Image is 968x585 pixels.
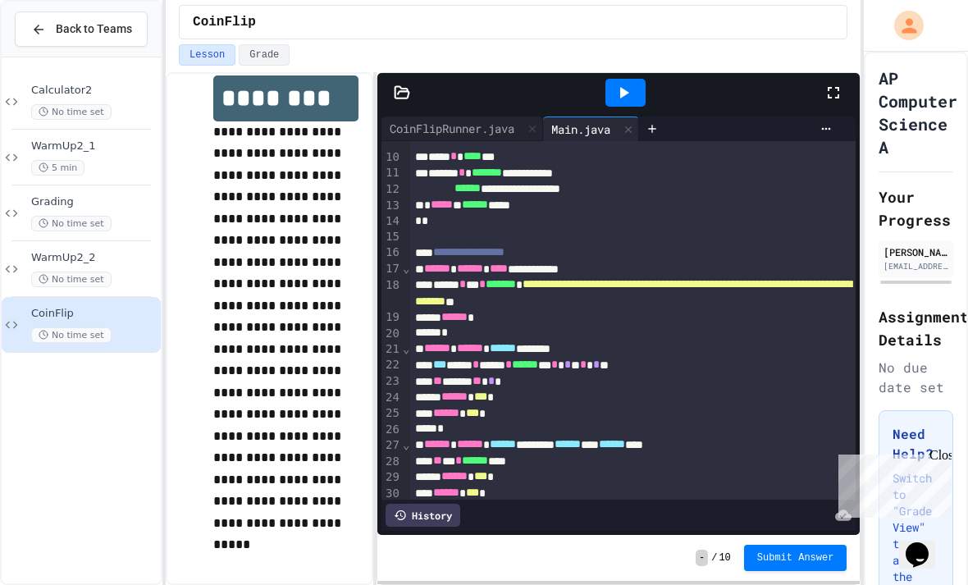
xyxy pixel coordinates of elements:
[7,7,113,104] div: Chat with us now!Close
[543,121,619,138] div: Main.java
[402,438,410,451] span: Fold line
[381,198,402,214] div: 13
[381,120,523,137] div: CoinFlipRunner.java
[381,117,543,141] div: CoinFlipRunner.java
[381,326,402,341] div: 20
[381,277,402,309] div: 18
[893,424,939,464] h3: Need Help?
[386,504,460,527] div: History
[884,245,948,259] div: [PERSON_NAME]
[719,551,730,564] span: 10
[381,309,402,326] div: 19
[31,327,112,343] span: No time set
[757,551,834,564] span: Submit Answer
[31,307,158,321] span: CoinFlip
[381,437,402,454] div: 27
[381,486,402,502] div: 30
[381,213,402,229] div: 14
[193,12,256,32] span: CoinFlip
[56,21,132,38] span: Back to Teams
[711,551,717,564] span: /
[31,160,84,176] span: 5 min
[879,66,957,158] h1: AP Computer Science A
[31,251,158,265] span: WarmUp2_2
[884,260,948,272] div: [EMAIL_ADDRESS][DOMAIN_NAME]
[179,44,235,66] button: Lesson
[381,245,402,261] div: 16
[832,448,952,518] iframe: chat widget
[381,341,402,358] div: 21
[879,358,953,397] div: No due date set
[15,11,148,47] button: Back to Teams
[381,357,402,373] div: 22
[381,454,402,470] div: 28
[879,305,953,351] h2: Assignment Details
[381,422,402,437] div: 26
[381,469,402,486] div: 29
[744,545,847,571] button: Submit Answer
[31,195,158,209] span: Grading
[696,550,708,566] span: -
[31,272,112,287] span: No time set
[31,104,112,120] span: No time set
[543,117,639,141] div: Main.java
[381,165,402,181] div: 11
[402,262,410,275] span: Fold line
[31,84,158,98] span: Calculator2
[31,139,158,153] span: WarmUp2_1
[381,373,402,390] div: 23
[877,7,928,44] div: My Account
[381,390,402,406] div: 24
[381,261,402,277] div: 17
[381,229,402,245] div: 15
[899,519,952,569] iframe: chat widget
[239,44,290,66] button: Grade
[381,149,402,166] div: 10
[402,342,410,355] span: Fold line
[381,405,402,422] div: 25
[879,185,953,231] h2: Your Progress
[381,181,402,198] div: 12
[31,216,112,231] span: No time set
